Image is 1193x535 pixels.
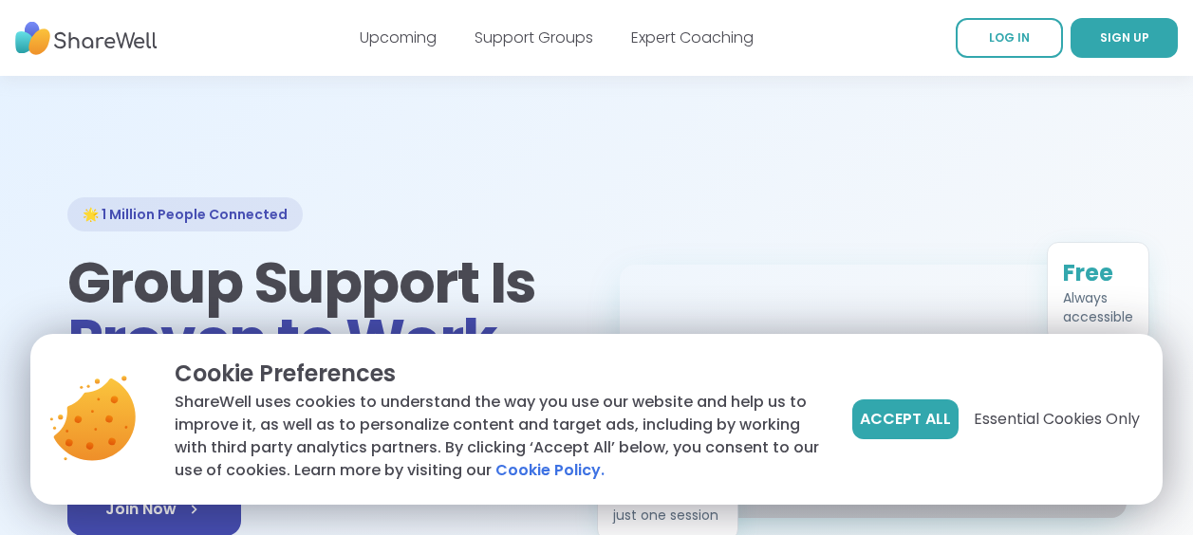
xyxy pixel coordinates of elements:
[175,391,822,482] p: ShareWell uses cookies to understand the way you use our website and help us to improve it, as we...
[989,29,1030,46] span: LOG IN
[613,485,722,523] div: Feel better after just one session
[67,197,303,231] div: 🌟 1 Million People Connected
[1063,256,1133,286] div: Free
[1071,18,1178,58] a: SIGN UP
[956,18,1063,58] a: LOG IN
[360,27,437,48] a: Upcoming
[67,254,574,368] h1: Group Support Is
[1063,286,1133,324] div: Always accessible
[15,12,158,65] img: ShareWell Nav Logo
[175,357,822,391] p: Cookie Preferences
[495,459,605,482] a: Cookie Policy.
[67,300,497,379] span: Proven to Work
[105,498,203,521] span: Join Now
[631,27,754,48] a: Expert Coaching
[974,408,1140,431] span: Essential Cookies Only
[860,408,951,431] span: Accept All
[852,399,959,439] button: Accept All
[475,27,593,48] a: Support Groups
[1100,29,1149,46] span: SIGN UP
